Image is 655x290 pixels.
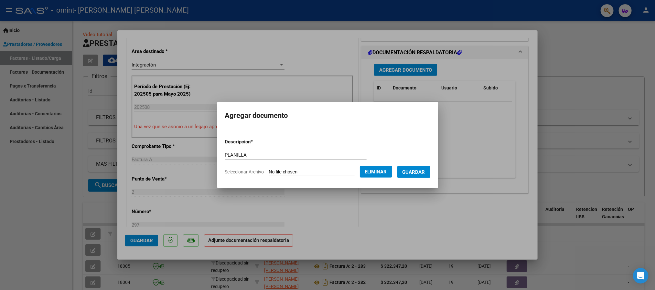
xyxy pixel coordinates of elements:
[360,166,392,178] button: Eliminar
[225,138,287,146] p: Descripcion
[225,109,430,122] h2: Agregar documento
[365,169,387,175] span: Eliminar
[225,169,264,174] span: Seleccionar Archivo
[403,169,425,175] span: Guardar
[397,166,430,178] button: Guardar
[633,268,649,284] div: Open Intercom Messenger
